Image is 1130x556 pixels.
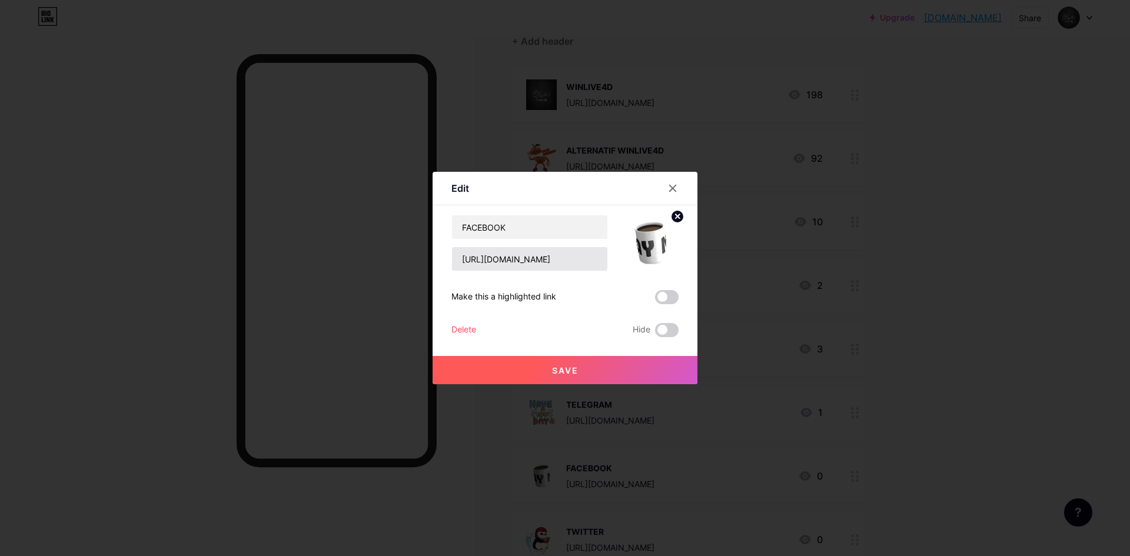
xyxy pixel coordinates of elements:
[451,181,469,195] div: Edit
[633,323,650,337] span: Hide
[451,323,476,337] div: Delete
[452,215,607,239] input: Title
[433,356,697,384] button: Save
[552,365,579,375] span: Save
[452,247,607,271] input: URL
[451,290,556,304] div: Make this a highlighted link
[622,215,679,271] img: link_thumbnail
